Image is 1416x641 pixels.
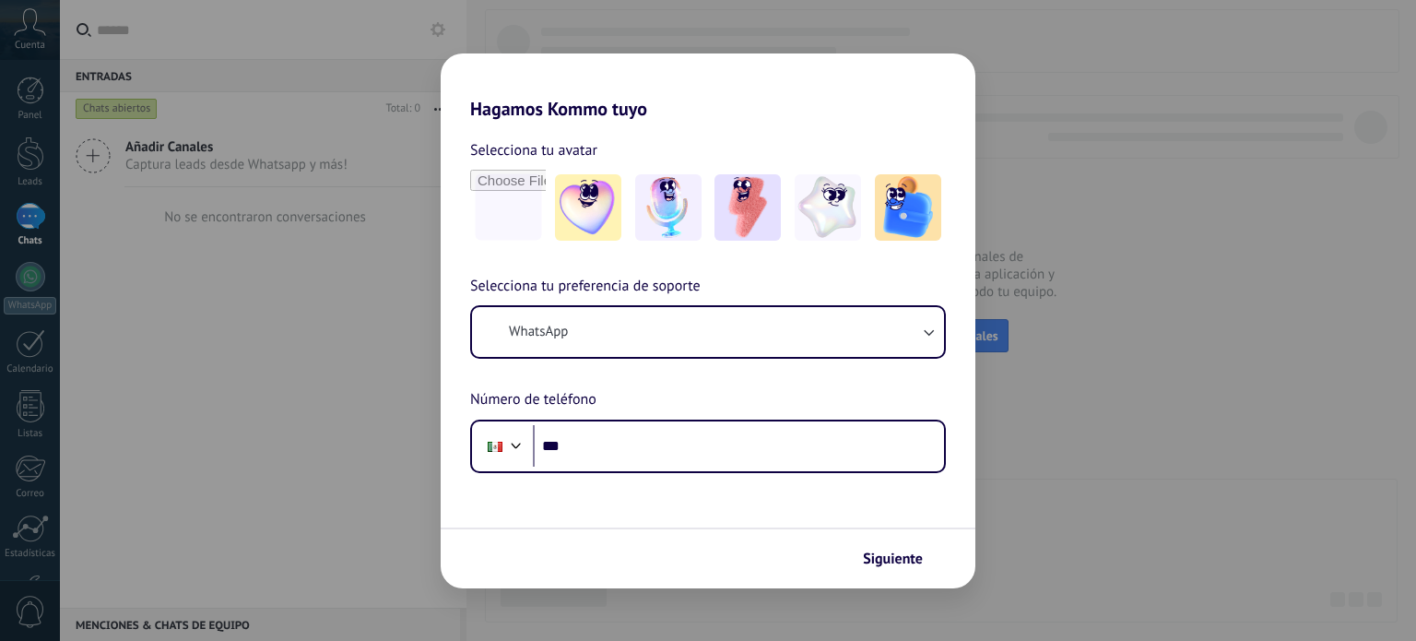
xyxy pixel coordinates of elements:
[714,174,781,241] img: -3.jpeg
[470,275,701,299] span: Selecciona tu preferencia de soporte
[478,427,513,466] div: Mexico: + 52
[441,53,975,120] h2: Hagamos Kommo tuyo
[509,323,568,341] span: WhatsApp
[855,543,948,575] button: Siguiente
[863,552,923,565] span: Siguiente
[635,174,702,241] img: -2.jpeg
[875,174,941,241] img: -5.jpeg
[555,174,621,241] img: -1.jpeg
[470,138,597,162] span: Selecciona tu avatar
[470,388,596,412] span: Número de teléfono
[472,307,944,357] button: WhatsApp
[795,174,861,241] img: -4.jpeg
